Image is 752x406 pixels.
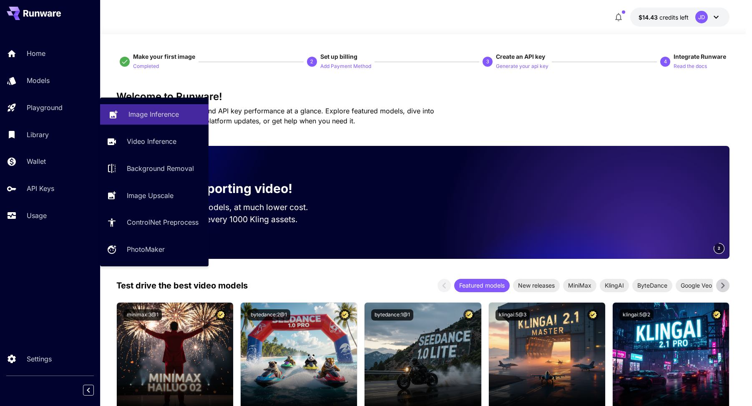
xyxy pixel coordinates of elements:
p: Image Upscale [127,190,174,200]
span: Google Veo [676,281,717,290]
span: Integrate Runware [674,53,726,60]
button: klingai:5@3 [495,309,530,321]
button: klingai:5@2 [619,309,654,321]
p: Home [27,48,45,58]
p: 2 [310,58,313,65]
button: Certified Model – Vetted for best performance and includes a commercial license. [339,309,350,321]
p: Background Removal [127,163,194,173]
span: 2 [718,245,720,251]
a: PhotoMaker [100,239,209,260]
p: Wallet [27,156,46,166]
a: ControlNet Preprocess [100,212,209,233]
p: Save up to $500 for every 1000 Kling assets. [130,213,324,226]
p: ControlNet Preprocess [127,217,199,227]
span: Featured models [454,281,510,290]
p: Generate your api key [496,63,548,70]
div: JD [695,11,708,23]
p: Completed [133,63,159,70]
a: Background Removal [100,158,209,179]
span: Set up billing [320,53,357,60]
button: bytedance:2@1 [247,309,290,321]
p: Now supporting video! [153,179,292,198]
span: Make your first image [133,53,195,60]
span: $14.43 [639,14,659,21]
h3: Welcome to Runware! [116,91,730,103]
p: Read the docs [674,63,707,70]
p: PhotoMaker [127,244,165,254]
p: Playground [27,103,63,113]
a: Video Inference [100,131,209,152]
button: Certified Model – Vetted for best performance and includes a commercial license. [711,309,722,321]
span: ByteDance [632,281,672,290]
span: MiniMax [563,281,596,290]
div: Collapse sidebar [89,383,100,398]
span: KlingAI [600,281,629,290]
span: credits left [659,14,689,21]
button: Collapse sidebar [83,385,94,396]
p: Test drive the best video models [116,279,248,292]
p: Library [27,130,49,140]
button: bytedance:1@1 [371,309,413,321]
a: Image Inference [100,104,209,125]
div: $14.42748 [639,13,689,22]
button: $14.42748 [630,8,729,27]
button: minimax:3@1 [123,309,162,321]
span: New releases [513,281,560,290]
span: Check out your usage stats and API key performance at a glance. Explore featured models, dive int... [116,107,434,125]
p: Image Inference [128,109,179,119]
p: 4 [664,58,667,65]
p: Video Inference [127,136,176,146]
p: Run the best video models, at much lower cost. [130,201,324,213]
p: Usage [27,211,47,221]
button: Certified Model – Vetted for best performance and includes a commercial license. [215,309,226,321]
p: 3 [486,58,489,65]
p: API Keys [27,183,54,193]
button: Certified Model – Vetted for best performance and includes a commercial license. [587,309,599,321]
p: Models [27,75,50,85]
a: Image Upscale [100,185,209,206]
button: Certified Model – Vetted for best performance and includes a commercial license. [463,309,475,321]
span: Create an API key [496,53,545,60]
p: Settings [27,354,52,364]
p: Add Payment Method [320,63,371,70]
